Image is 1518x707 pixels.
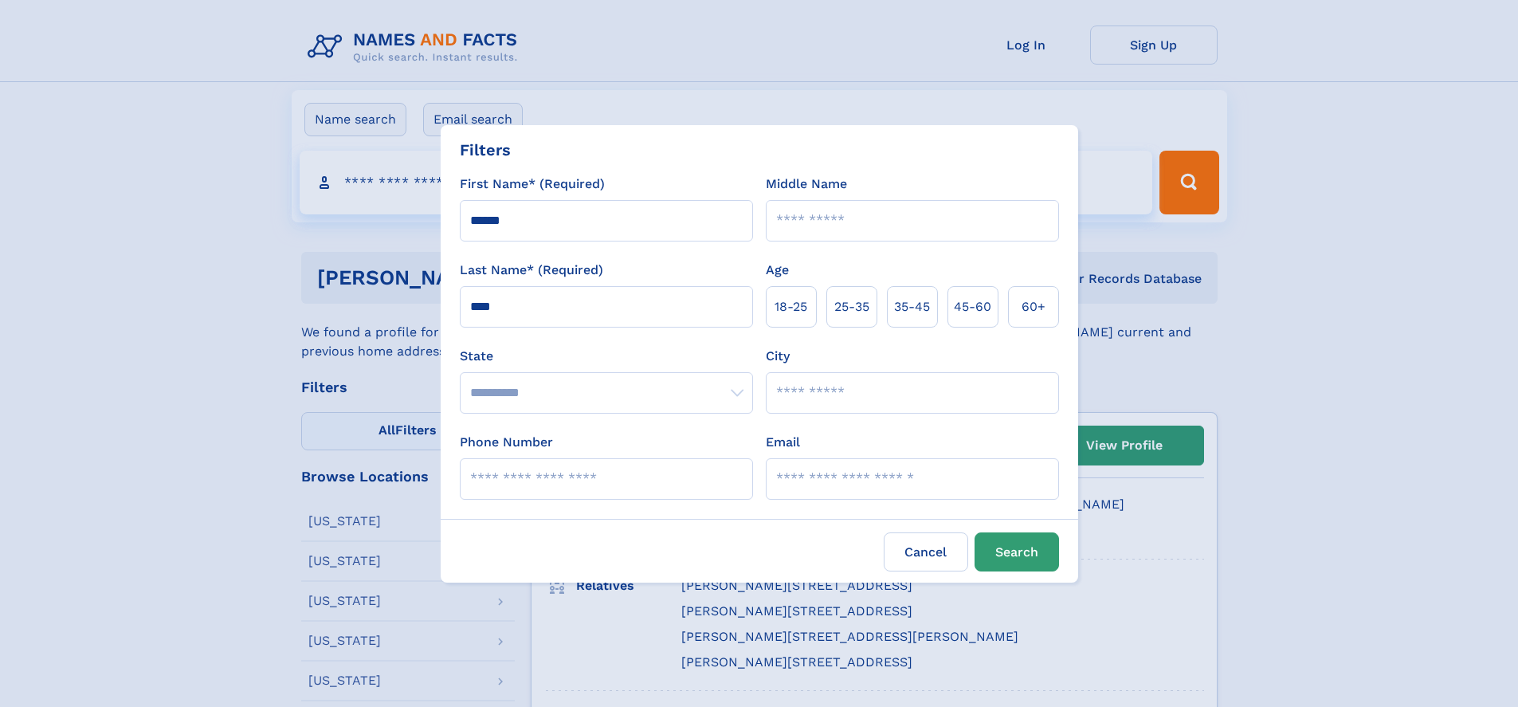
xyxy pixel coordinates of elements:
span: 45‑60 [954,297,991,316]
label: Cancel [884,532,968,571]
span: 25‑35 [834,297,869,316]
label: First Name* (Required) [460,175,605,194]
label: City [766,347,790,366]
label: Phone Number [460,433,553,452]
button: Search [975,532,1059,571]
label: Age [766,261,789,280]
div: Filters [460,138,511,162]
label: Middle Name [766,175,847,194]
span: 18‑25 [775,297,807,316]
span: 35‑45 [894,297,930,316]
span: 60+ [1022,297,1045,316]
label: Email [766,433,800,452]
label: Last Name* (Required) [460,261,603,280]
label: State [460,347,753,366]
